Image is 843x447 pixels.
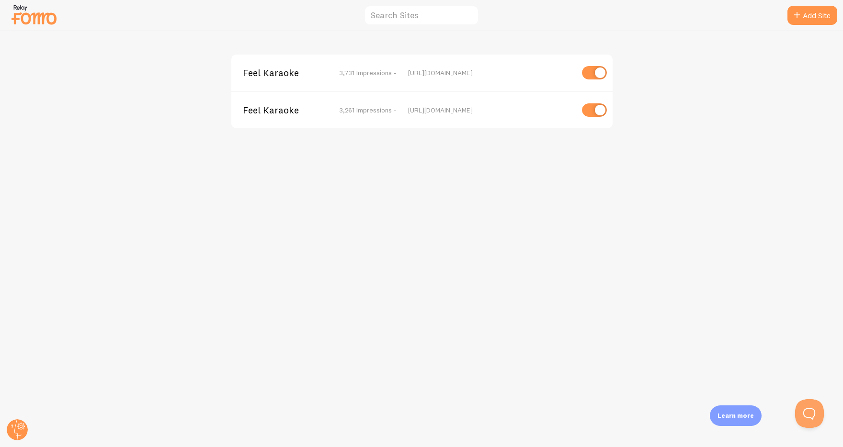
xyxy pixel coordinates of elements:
[795,399,824,428] iframe: Help Scout Beacon - Open
[710,405,762,426] div: Learn more
[718,411,754,420] p: Learn more
[10,2,58,27] img: fomo-relay-logo-orange.svg
[339,106,397,114] span: 3,261 Impressions -
[243,106,320,114] span: Feel Karaoke
[408,106,573,114] div: [URL][DOMAIN_NAME]
[339,68,397,77] span: 3,731 Impressions -
[243,68,320,77] span: Feel Karaoke
[408,68,573,77] div: [URL][DOMAIN_NAME]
